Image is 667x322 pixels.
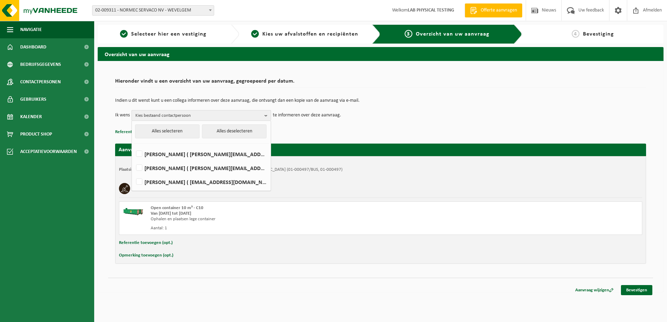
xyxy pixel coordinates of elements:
span: Acceptatievoorwaarden [20,143,77,160]
div: Aantal: 1 [151,225,409,231]
a: Aanvraag wijzigen [570,285,619,295]
strong: Van [DATE] tot [DATE] [151,211,191,216]
span: 1 [120,30,128,38]
a: 2Kies uw afvalstoffen en recipiënten [243,30,367,38]
span: Kies uw afvalstoffen en recipiënten [262,31,358,37]
button: Alles selecteren [135,124,200,138]
span: Selecteer hier een vestiging [131,31,207,37]
img: HK-XC-10-GN-00.png [123,205,144,216]
button: Alles deselecteren [202,124,267,138]
span: 3 [405,30,412,38]
span: Kalender [20,108,42,125]
span: 2 [251,30,259,38]
span: Dashboard [20,38,46,56]
p: te informeren over deze aanvraag. [273,110,341,121]
span: Bevestiging [583,31,614,37]
a: Bevestigen [621,285,652,295]
p: Indien u dit wenst kunt u een collega informeren over deze aanvraag, die ontvangt dan een kopie v... [115,98,646,103]
span: Offerte aanvragen [479,7,519,14]
strong: Aanvraag voor [DATE] [119,147,171,153]
span: Contactpersonen [20,73,61,91]
span: Overzicht van uw aanvraag [416,31,489,37]
h2: Hieronder vindt u een overzicht van uw aanvraag, gegroepeerd per datum. [115,78,646,88]
span: Open container 10 m³ - C10 [151,206,203,210]
span: Product Shop [20,125,52,143]
span: 4 [572,30,579,38]
div: Ophalen en plaatsen lege container [151,216,409,222]
button: Referentie toevoegen (opt.) [115,128,169,137]
label: [PERSON_NAME] ( [EMAIL_ADDRESS][DOMAIN_NAME] ) [135,177,267,187]
button: Referentie toevoegen (opt.) [119,238,173,247]
p: Ik wens [115,110,130,121]
strong: Plaatsingsadres: [119,167,149,172]
strong: LAB PHYSICAL TESTING [408,8,454,13]
h2: Overzicht van uw aanvraag [98,47,664,61]
span: 02-009311 - NORMEC SERVACO NV - WEVELGEM [92,5,214,16]
span: 02-009311 - NORMEC SERVACO NV - WEVELGEM [92,6,214,15]
a: Offerte aanvragen [465,3,522,17]
span: Gebruikers [20,91,46,108]
label: [PERSON_NAME] ( [PERSON_NAME][EMAIL_ADDRESS][DOMAIN_NAME] ) [135,163,267,173]
button: Kies bestaand contactpersoon [132,110,271,121]
a: 1Selecteer hier een vestiging [101,30,225,38]
span: Bedrijfsgegevens [20,56,61,73]
label: [PERSON_NAME] ( [PERSON_NAME][EMAIL_ADDRESS][DOMAIN_NAME] ) [135,149,267,159]
span: Navigatie [20,21,42,38]
button: Opmerking toevoegen (opt.) [119,251,173,260]
span: Kies bestaand contactpersoon [135,110,262,121]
